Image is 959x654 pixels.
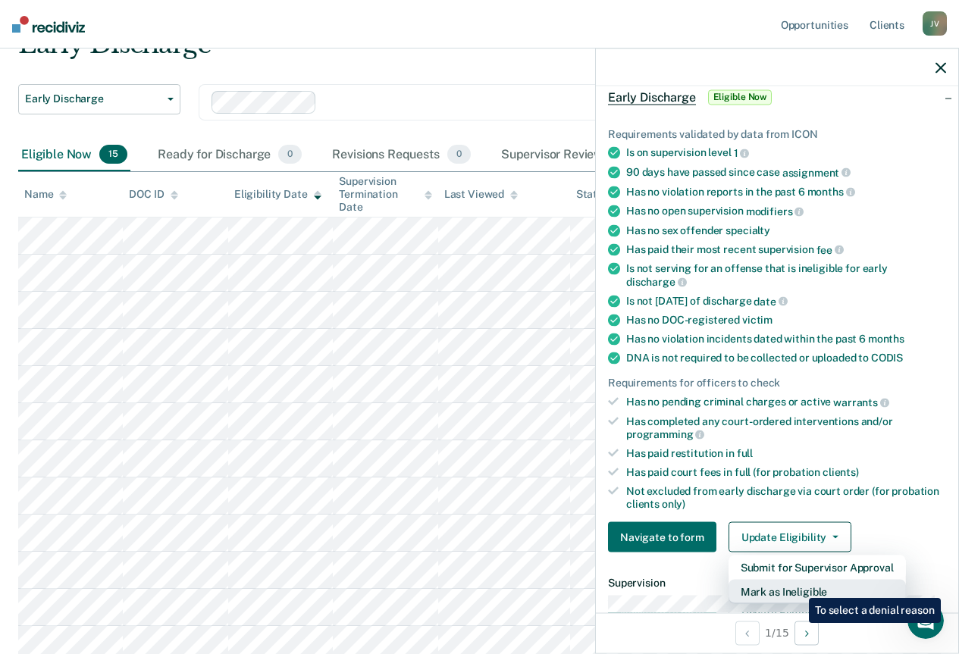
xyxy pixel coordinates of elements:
[626,415,946,440] div: Has completed any court-ordered interventions and/or
[626,243,946,256] div: Has paid their most recent supervision
[626,484,946,510] div: Not excluded from early discharge via court order (for probation clients
[816,243,844,255] span: fee
[447,145,471,164] span: 0
[626,276,687,288] span: discharge
[729,580,906,604] button: Mark as Ineligible
[626,428,704,440] span: programming
[18,29,882,72] div: Early Discharge
[626,396,946,409] div: Has no pending criminal charges or active
[498,139,638,172] div: Supervisor Review
[12,16,85,33] img: Recidiviz
[278,145,302,164] span: 0
[662,497,685,509] span: only)
[626,205,946,218] div: Has no open supervision
[596,612,958,652] div: 1 / 15
[626,314,946,327] div: Has no DOC-registered
[626,146,946,160] div: Is on supervision level
[754,295,787,307] span: date
[129,188,177,201] div: DOC ID
[737,447,753,459] span: full
[833,396,889,408] span: warrants
[608,522,716,552] button: Navigate to form
[742,314,773,326] span: victim
[608,89,696,105] span: Early Discharge
[596,73,958,121] div: Early DischargeEligible Now
[25,92,161,105] span: Early Discharge
[807,186,855,198] span: months
[782,166,851,178] span: assignment
[626,262,946,288] div: Is not serving for an offense that is ineligible for early
[329,139,473,172] div: Revisions Requests
[626,447,946,460] div: Has paid restitution in
[608,577,946,590] dt: Supervision
[626,166,946,180] div: 90 days have passed since case
[18,139,130,172] div: Eligible Now
[923,11,947,36] div: J V
[155,139,305,172] div: Ready for Discharge
[608,522,722,552] a: Navigate to form link
[608,127,946,140] div: Requirements validated by data from ICON
[99,145,127,164] span: 15
[626,466,946,479] div: Has paid court fees in full (for probation
[626,294,946,308] div: Is not [DATE] of discharge
[708,89,773,105] span: Eligible Now
[444,188,518,201] div: Last Viewed
[626,333,946,346] div: Has no violation incidents dated within the past 6
[626,352,946,365] div: DNA is not required to be collected or uploaded to
[608,377,946,390] div: Requirements for officers to check
[871,352,903,364] span: CODIS
[234,188,321,201] div: Eligibility Date
[734,147,750,159] span: 1
[868,333,904,345] span: months
[729,555,906,580] button: Submit for Supervisor Approval
[339,175,431,213] div: Supervision Termination Date
[746,205,804,217] span: modifiers
[794,621,819,645] button: Next Opportunity
[726,224,770,236] span: specialty
[729,522,851,552] button: Update Eligibility
[576,188,609,201] div: Status
[24,188,67,201] div: Name
[907,602,944,639] iframe: Intercom live chat
[823,466,859,478] span: clients)
[626,224,946,236] div: Has no sex offender
[735,621,760,645] button: Previous Opportunity
[626,185,946,199] div: Has no violation reports in the past 6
